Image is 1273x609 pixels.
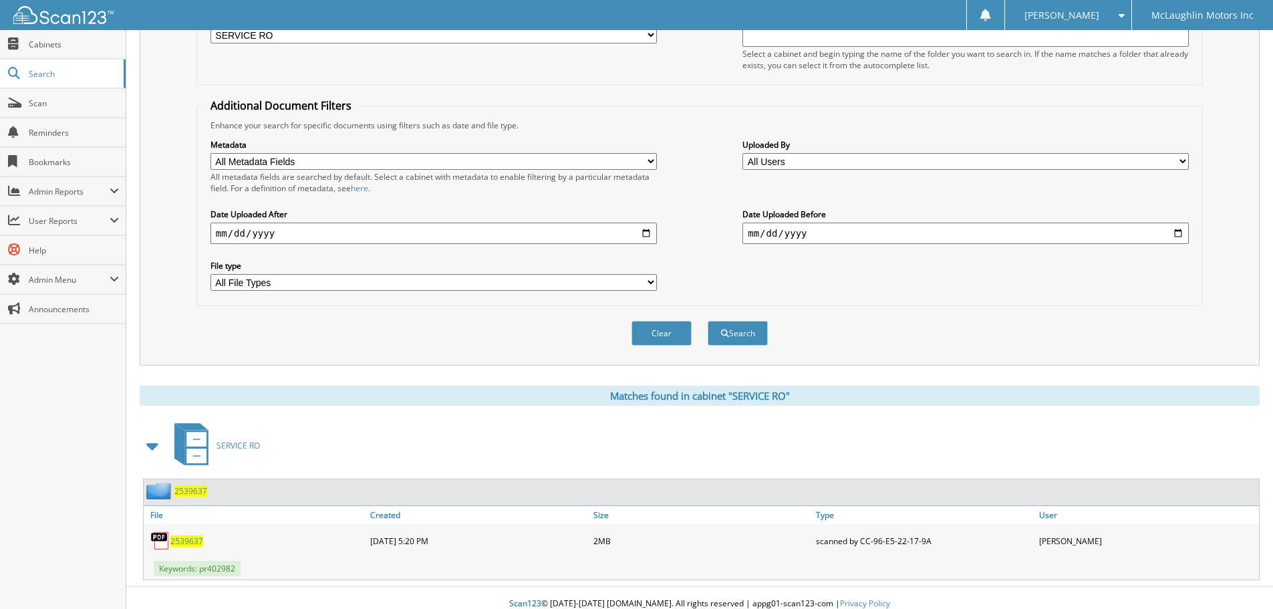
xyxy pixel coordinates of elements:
span: Scan [29,98,119,109]
a: File [144,506,367,524]
img: PDF.png [150,531,170,551]
a: Size [590,506,813,524]
a: 2539637 [170,535,203,547]
a: SERVICE RO [166,419,260,472]
input: end [742,223,1189,244]
span: Admin Menu [29,274,110,285]
div: Select a cabinet and begin typing the name of the folder you want to search in. If the name match... [742,48,1189,71]
button: Clear [631,321,692,346]
span: Help [29,245,119,256]
label: Metadata [210,139,657,150]
img: folder2.png [146,483,174,499]
a: User [1036,506,1259,524]
span: [PERSON_NAME] [1024,11,1099,19]
span: SERVICE RO [217,440,260,451]
div: Matches found in cabinet "SERVICE RO" [140,386,1260,406]
button: Search [708,321,768,346]
span: User Reports [29,215,110,227]
a: Privacy Policy [840,598,890,609]
div: Enhance your search for specific documents using filters such as date and file type. [204,120,1195,131]
div: [PERSON_NAME] [1036,527,1259,554]
span: Search [29,68,117,80]
iframe: Chat Widget [1206,545,1273,609]
div: [DATE] 5:20 PM [367,527,590,554]
span: Cabinets [29,39,119,50]
label: Date Uploaded Before [742,209,1189,220]
img: scan123-logo-white.svg [13,6,114,24]
a: Type [813,506,1036,524]
input: start [210,223,657,244]
span: Bookmarks [29,156,119,168]
a: Created [367,506,590,524]
span: Announcements [29,303,119,315]
label: File type [210,260,657,271]
label: Uploaded By [742,139,1189,150]
div: All metadata fields are searched by default. Select a cabinet with metadata to enable filtering b... [210,171,657,194]
span: Reminders [29,127,119,138]
legend: Additional Document Filters [204,98,358,113]
label: Date Uploaded After [210,209,657,220]
a: 2539637 [174,485,207,497]
span: Admin Reports [29,186,110,197]
a: here [351,182,368,194]
div: scanned by CC-96-E5-22-17-9A [813,527,1036,554]
span: McLaughlin Motors Inc [1151,11,1254,19]
span: Keywords: pr402982 [154,561,241,576]
div: 2MB [590,527,813,554]
span: Scan123 [509,598,541,609]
